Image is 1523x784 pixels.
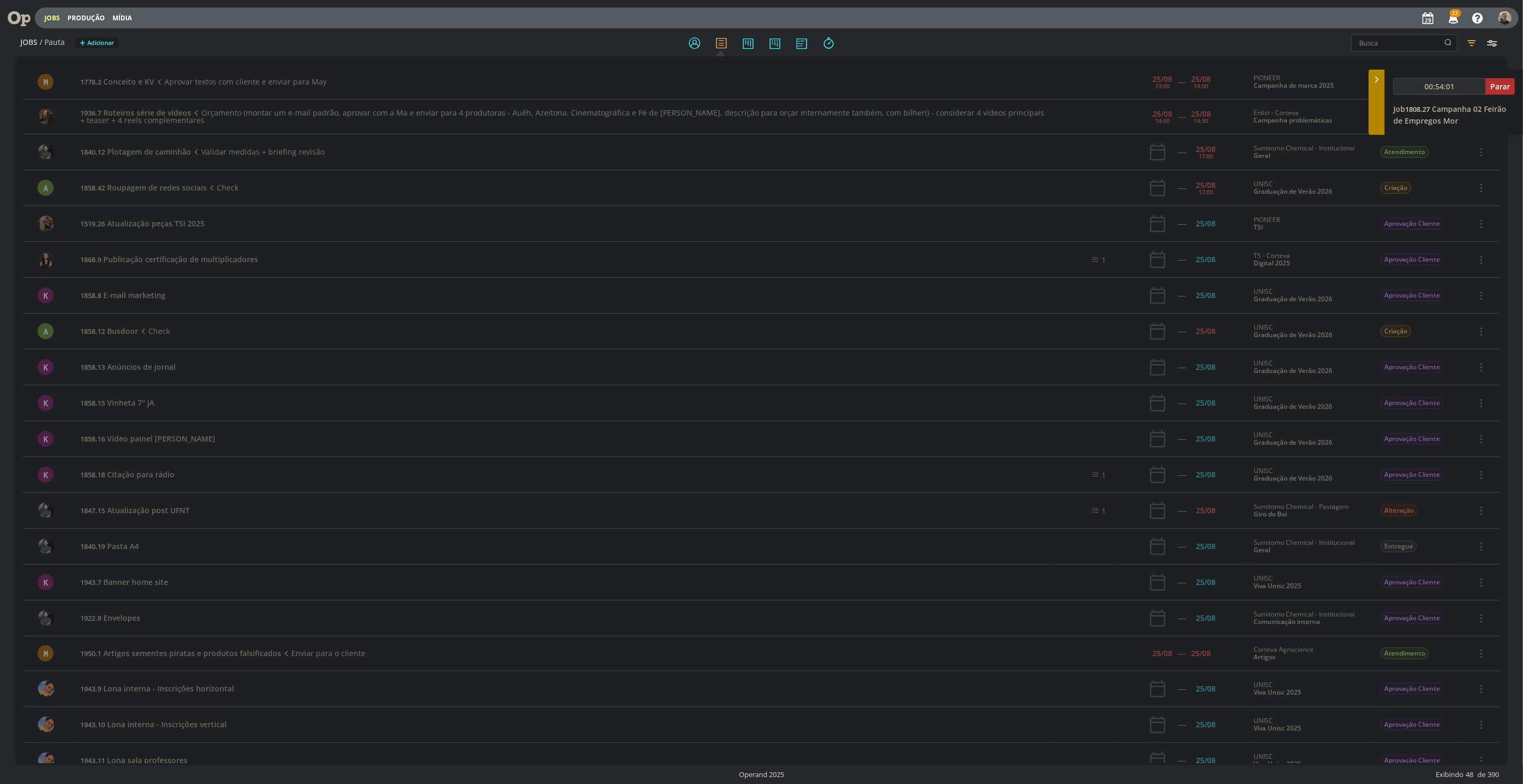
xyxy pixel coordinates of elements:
[38,109,54,125] img: T
[281,648,365,658] span: Enviar para o cliente
[1254,431,1364,447] div: UNISC
[1405,104,1430,114] span: 1808.27
[37,645,54,661] div: M
[1254,646,1364,661] div: Corteva Agriscience
[1178,256,1186,263] div: -----
[1381,719,1444,730] span: Aprovação Cliente
[80,613,140,623] a: 1922.9Envelopes
[1254,438,1332,447] a: Graduação de Verão 2026
[80,469,175,479] a: 1858.18Citação para rádio
[1254,360,1364,375] div: UNISC
[1254,509,1287,519] a: Giro do Boi
[80,290,165,300] a: 1858.8E-mail marketing
[1178,648,1186,658] span: -----
[87,40,114,47] span: Adicionar
[1254,617,1320,626] a: Comunicação interna
[1381,397,1444,409] span: Aprovação Cliente
[107,541,139,551] span: Pasta A4
[38,144,54,160] img: M
[1254,539,1364,554] div: Sumitomo Chemical - Institucional
[154,77,326,87] span: Aprovar textos com cliente e enviar para May
[1254,187,1332,196] a: Graduação de Verão 2026
[1254,395,1364,411] div: UNISC
[1477,770,1486,780] span: de
[1196,220,1216,227] div: 25/08
[1381,683,1444,695] span: Aprovação Cliente
[1466,770,1473,780] span: 48
[1381,612,1444,624] span: Aprovação Cliente
[80,219,105,229] span: 1519.26
[37,574,54,590] div: K
[80,362,105,372] span: 1858.13
[20,38,37,47] span: Jobs
[1196,757,1216,764] div: 25/08
[1488,770,1499,780] span: 390
[1178,471,1186,478] div: -----
[80,291,101,300] span: 1858.8
[80,398,154,408] a: 1858.15Vinheta 7" JA
[1254,288,1364,303] div: UNISC
[1254,109,1364,125] div: Enlist - Corteva
[1254,467,1364,483] div: UNISC
[1393,104,1506,126] span: Campanha 02 Feirão de Empregos Mor
[1178,399,1186,407] div: -----
[1450,9,1461,17] span: 22
[67,13,105,22] a: Produção
[107,719,227,729] span: Lona interna - Inscrições vertical
[1196,435,1216,443] div: 25/08
[37,287,54,303] div: K
[1381,361,1444,373] span: Aprovação Cliente
[80,77,154,87] a: 1778.2Conceito e KV
[1196,328,1216,335] div: 25/08
[1196,614,1216,622] div: 25/08
[1254,366,1332,375] a: Graduação de Verão 2026
[1254,474,1332,483] a: Graduação de Verão 2026
[1498,9,1512,27] button: R
[1486,78,1515,95] button: Parar
[80,649,101,658] span: 1950.1
[40,38,65,47] span: / Pauta
[80,326,105,336] span: 1858.12
[1196,579,1216,586] div: 25/08
[1254,503,1364,519] div: Sumitomo Chemical - Pastagem
[80,577,168,587] a: 1943.7Banner home site
[80,147,105,157] span: 1840.12
[80,254,258,264] a: 1868.9Publicação certificação de multiplicadores
[1178,685,1186,692] div: -----
[1254,74,1364,90] div: PIONEER
[80,398,105,408] span: 1858.15
[107,147,191,157] span: Plotagem de caminhão
[107,433,215,444] span: Vídeo painel [PERSON_NAME]
[1196,292,1216,299] div: 25/08
[1196,181,1216,189] div: 25/08
[1178,579,1186,586] div: -----
[103,254,258,264] span: Publicação certificação de multiplicadores
[37,74,54,90] div: M
[1381,146,1429,158] span: Atendimento
[1178,435,1186,443] div: -----
[80,362,176,372] a: 1858.13Anúncios de jornal
[37,359,54,375] div: K
[37,467,54,483] div: K
[107,505,190,515] span: Atualização post UFNT
[80,326,138,336] a: 1858.12Busdoor
[112,13,132,22] a: Mídia
[1381,182,1411,194] span: Criação
[1436,770,1464,780] span: Exibindo
[76,37,118,49] button: +Adicionar
[1178,184,1186,192] div: -----
[1498,11,1512,25] img: R
[1155,83,1170,89] div: 13:00
[80,613,101,623] span: 1922.9
[1178,507,1186,514] div: -----
[1152,75,1172,83] div: 25/08
[1254,724,1301,733] a: Viva Unisc 2025
[1196,256,1216,263] div: 25/08
[1381,254,1444,265] span: Aprovação Cliente
[1254,324,1364,339] div: UNISC
[37,323,54,339] div: A
[80,577,101,587] span: 1943.7
[80,434,105,444] span: 1858.16
[107,755,187,765] span: Lona sala professores
[80,683,234,694] a: 1943.9Lona interna - Inscrições horizontal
